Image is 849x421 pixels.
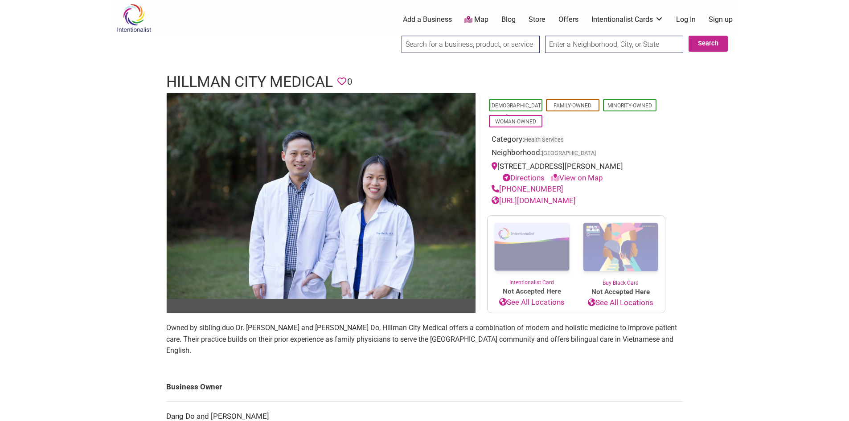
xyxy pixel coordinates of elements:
[576,297,665,309] a: See All Locations
[464,15,488,25] a: Map
[492,196,576,205] a: [URL][DOMAIN_NAME]
[576,216,665,279] img: Buy Black Card
[607,102,652,109] a: Minority-Owned
[689,36,728,52] button: Search
[166,322,683,356] p: Owned by sibling duo Dr. [PERSON_NAME] and [PERSON_NAME] Do, Hillman City Medical offers a combin...
[492,147,661,161] div: Neighborhood:
[503,173,545,182] a: Directions
[709,15,733,25] a: Sign up
[166,372,683,402] td: Business Owner
[676,15,696,25] a: Log In
[403,15,452,25] a: Add a Business
[113,4,155,33] img: Intentionalist
[402,36,540,53] input: Search for a business, product, or service
[492,134,661,147] div: Category:
[501,15,516,25] a: Blog
[545,36,683,53] input: Enter a Neighborhood, City, or State
[495,119,536,125] a: Woman-Owned
[529,15,545,25] a: Store
[488,286,576,297] span: Not Accepted Here
[347,75,352,89] span: 0
[591,15,664,25] a: Intentionalist Cards
[166,71,333,93] h1: Hillman City Medical
[524,136,564,143] a: Health Services
[488,216,576,278] img: Intentionalist Card
[490,102,541,120] a: [DEMOGRAPHIC_DATA]-Owned
[576,216,665,287] a: Buy Black Card
[558,15,578,25] a: Offers
[551,173,603,182] a: View on Map
[554,102,591,109] a: Family-Owned
[542,151,596,156] span: [GEOGRAPHIC_DATA]
[488,297,576,308] a: See All Locations
[576,287,665,297] span: Not Accepted Here
[492,184,563,193] a: [PHONE_NUMBER]
[488,216,576,286] a: Intentionalist Card
[492,161,661,184] div: [STREET_ADDRESS][PERSON_NAME]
